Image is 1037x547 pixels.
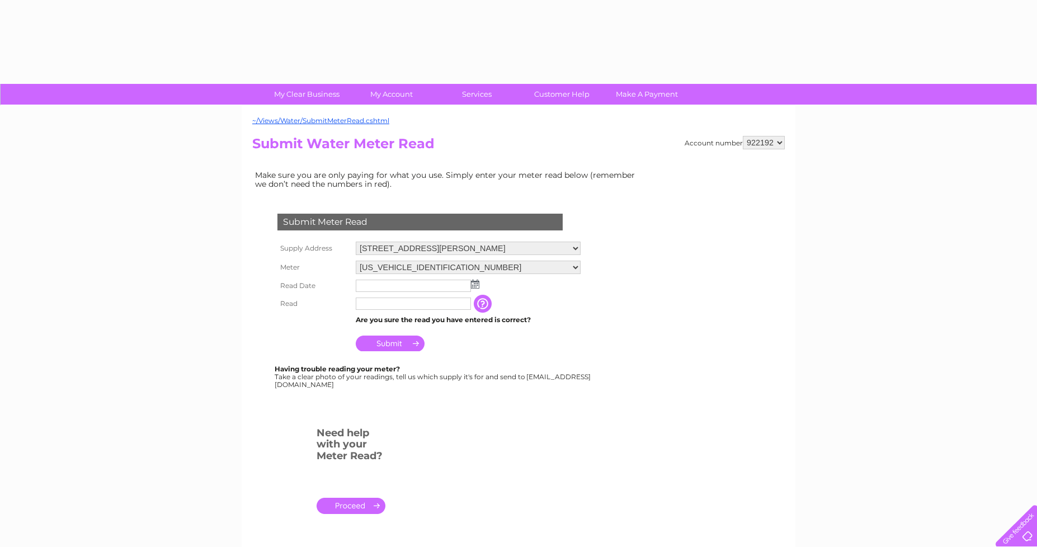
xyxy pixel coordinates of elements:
[261,84,353,105] a: My Clear Business
[252,136,785,157] h2: Submit Water Meter Read
[431,84,523,105] a: Services
[346,84,438,105] a: My Account
[275,258,353,277] th: Meter
[601,84,693,105] a: Make A Payment
[317,498,385,514] a: .
[353,313,583,327] td: Are you sure the read you have entered is correct?
[275,239,353,258] th: Supply Address
[471,280,479,289] img: ...
[275,277,353,295] th: Read Date
[275,365,400,373] b: Having trouble reading your meter?
[474,295,494,313] input: Information
[277,214,563,230] div: Submit Meter Read
[685,136,785,149] div: Account number
[252,168,644,191] td: Make sure you are only paying for what you use. Simply enter your meter read below (remember we d...
[356,336,425,351] input: Submit
[252,116,389,125] a: ~/Views/Water/SubmitMeterRead.cshtml
[275,295,353,313] th: Read
[317,425,385,468] h3: Need help with your Meter Read?
[516,84,608,105] a: Customer Help
[275,365,592,388] div: Take a clear photo of your readings, tell us which supply it's for and send to [EMAIL_ADDRESS][DO...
